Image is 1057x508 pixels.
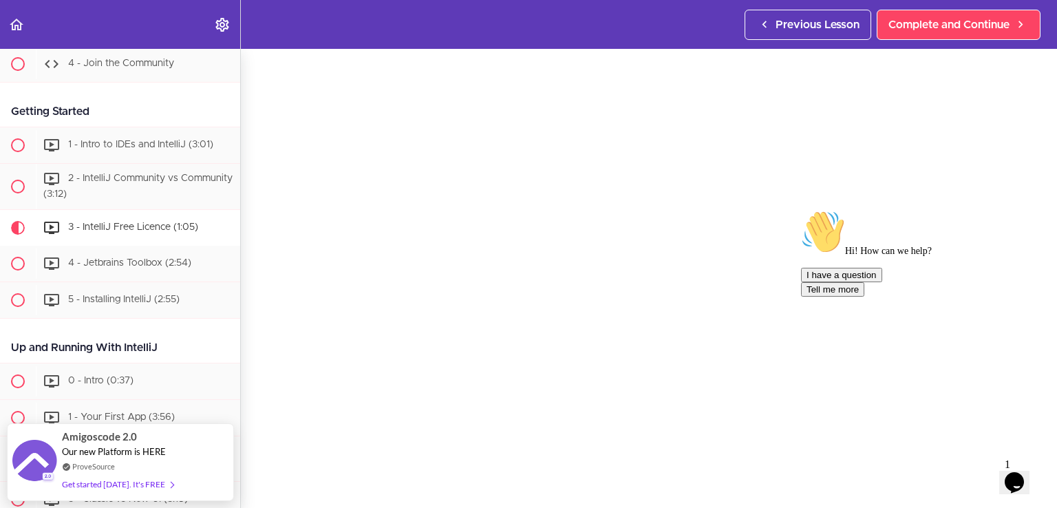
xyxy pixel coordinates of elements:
img: provesource social proof notification image [12,440,57,485]
span: Our new Platform is HERE [62,446,166,457]
span: 4 - Jetbrains Toolbox (2:54) [68,258,191,268]
span: Hi! How can we help? [6,41,136,52]
a: ProveSource [72,461,115,472]
span: 3 - Classic vs New UI (3:18) [68,495,188,505]
span: Complete and Continue [888,17,1010,33]
button: I have a question [6,63,87,78]
span: Previous Lesson [776,17,860,33]
a: Complete and Continue [877,10,1040,40]
iframe: Video Player [268,70,1029,498]
div: Get started [DATE]. It's FREE [62,476,173,492]
span: 1 - Your First App (3:56) [68,412,175,422]
svg: Back to course curriculum [8,17,25,33]
span: 5 - Installing IntelliJ (2:55) [68,295,180,304]
iframe: chat widget [999,453,1043,494]
span: 1 - Intro to IDEs and IntelliJ (3:01) [68,140,213,149]
span: 3 - IntelliJ Free Licence (1:05) [68,222,198,232]
button: Tell me more [6,78,69,92]
svg: Settings Menu [214,17,231,33]
a: Previous Lesson [745,10,871,40]
span: 0 - Intro (0:37) [68,376,134,385]
span: 2 - IntelliJ Community vs Community (3:12) [43,173,233,199]
img: :wave: [6,6,50,50]
span: Amigoscode 2.0 [62,429,137,445]
div: 👋Hi! How can we help?I have a questionTell me more [6,6,253,92]
span: 4 - Join the Community [68,59,174,68]
iframe: chat widget [796,204,1043,446]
